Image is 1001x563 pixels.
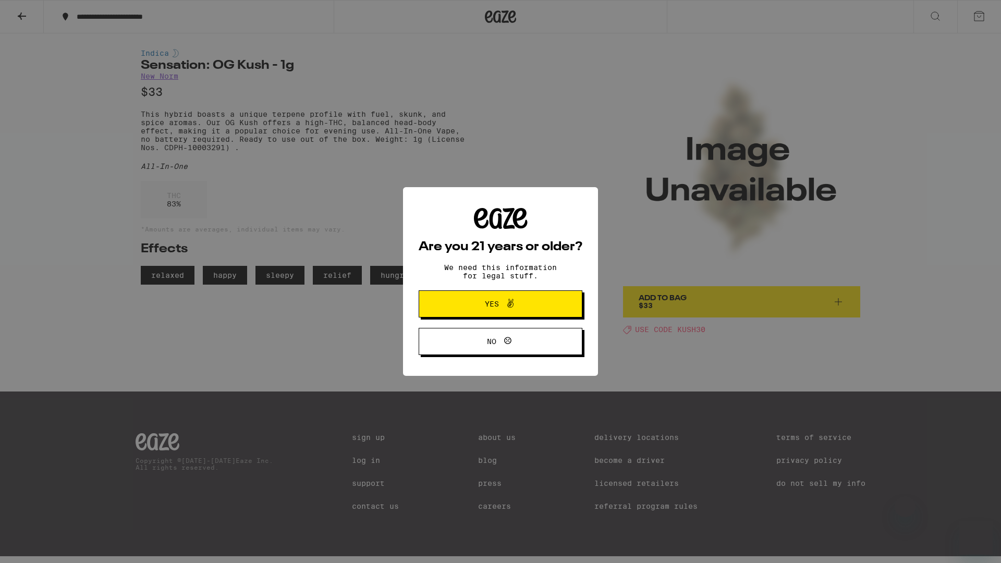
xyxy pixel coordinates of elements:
button: No [419,328,582,355]
button: Yes [419,290,582,317]
p: We need this information for legal stuff. [435,263,566,280]
span: Yes [485,300,499,308]
span: No [487,338,496,345]
iframe: Button to launch messaging window [959,521,993,555]
h2: Are you 21 years or older? [419,241,582,253]
iframe: Close message [895,496,915,517]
